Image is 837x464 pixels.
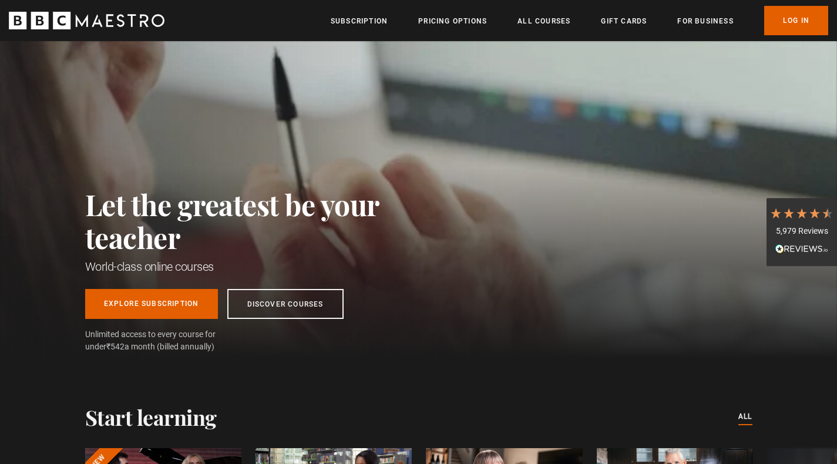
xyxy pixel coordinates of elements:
h1: World-class online courses [85,258,432,275]
a: Gift Cards [601,15,647,27]
nav: Primary [331,6,828,35]
div: 5,979 ReviewsRead All Reviews [767,198,837,266]
a: Discover Courses [227,289,344,319]
a: Explore Subscription [85,289,218,319]
div: 5,979 Reviews [769,226,834,237]
span: ₹542 [106,342,125,351]
a: All Courses [517,15,570,27]
div: 4.7 Stars [769,207,834,220]
svg: BBC Maestro [9,12,164,29]
h2: Start learning [85,405,217,429]
a: Log In [764,6,828,35]
a: All [738,411,752,423]
span: Unlimited access to every course for under a month (billed annually) [85,328,244,353]
div: Read All Reviews [769,243,834,257]
img: REVIEWS.io [775,244,828,253]
h2: Let the greatest be your teacher [85,188,432,254]
a: Pricing Options [418,15,487,27]
a: Subscription [331,15,388,27]
a: For business [677,15,733,27]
